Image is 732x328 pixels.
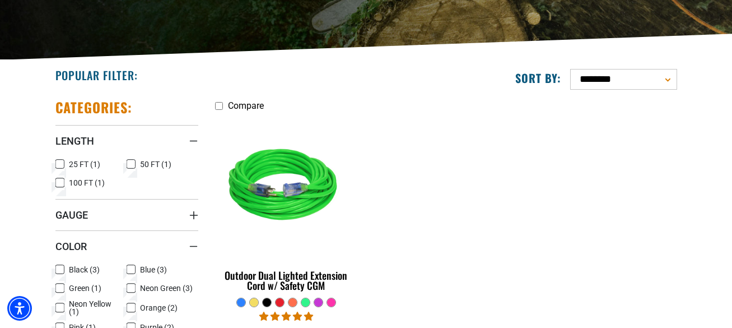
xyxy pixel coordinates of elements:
span: 25 FT (1) [69,160,100,168]
span: 50 FT (1) [140,160,171,168]
summary: Length [55,125,198,156]
label: Sort by: [515,71,561,85]
div: Outdoor Dual Lighted Extension Cord w/ Safety CGM [215,270,358,290]
span: Black (3) [69,266,100,274]
summary: Gauge [55,199,198,230]
img: green [216,122,357,251]
summary: Color [55,230,198,262]
span: Blue (3) [140,266,167,274]
a: green Outdoor Dual Lighted Extension Cord w/ Safety CGM [215,117,358,297]
span: Compare [228,100,264,111]
span: Color [55,240,87,253]
h2: Categories: [55,99,133,116]
span: Neon Green (3) [140,284,193,292]
span: Green (1) [69,284,101,292]
span: 4.81 stars [259,311,313,322]
span: Length [55,135,94,147]
span: 100 FT (1) [69,179,105,187]
span: Neon Yellow (1) [69,300,123,316]
h2: Popular Filter: [55,68,138,82]
div: Accessibility Menu [7,296,32,321]
span: Gauge [55,209,88,221]
span: Orange (2) [140,304,178,312]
